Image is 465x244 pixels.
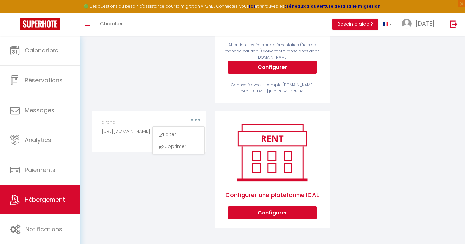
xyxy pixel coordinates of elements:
[228,61,317,74] button: Configurer
[100,20,123,27] span: Chercher
[332,19,378,30] button: Besoin d'aide ?
[25,225,62,233] span: Notifications
[230,121,314,184] img: rent.png
[225,82,320,94] div: Connecté avec le compte [DOMAIN_NAME] depuis [DATE] juin 2024 17:28:04
[225,42,320,60] span: Attention : les frais supplémentaires (frais de ménage, caution...) doivent être renseignés dans ...
[154,129,203,140] button: Editer
[284,3,381,9] a: créneaux d'ouverture de la salle migration
[154,141,203,152] button: Supprimer
[25,136,51,144] span: Analytics
[416,19,434,28] span: [DATE]
[20,18,60,30] img: Super Booking
[402,19,412,29] img: ...
[102,119,115,126] label: airbnb
[25,166,55,174] span: Paiements
[25,195,65,204] span: Hébergement
[450,20,458,28] img: logout
[25,46,58,54] span: Calendriers
[228,206,317,219] button: Configurer
[225,184,320,206] span: Configurer une plateforme ICAL
[249,3,255,9] a: ICI
[397,13,443,36] a: ... [DATE]
[25,106,54,114] span: Messages
[25,76,63,84] span: Réservations
[5,3,25,22] button: Ouvrir le widget de chat LiveChat
[95,13,128,36] a: Chercher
